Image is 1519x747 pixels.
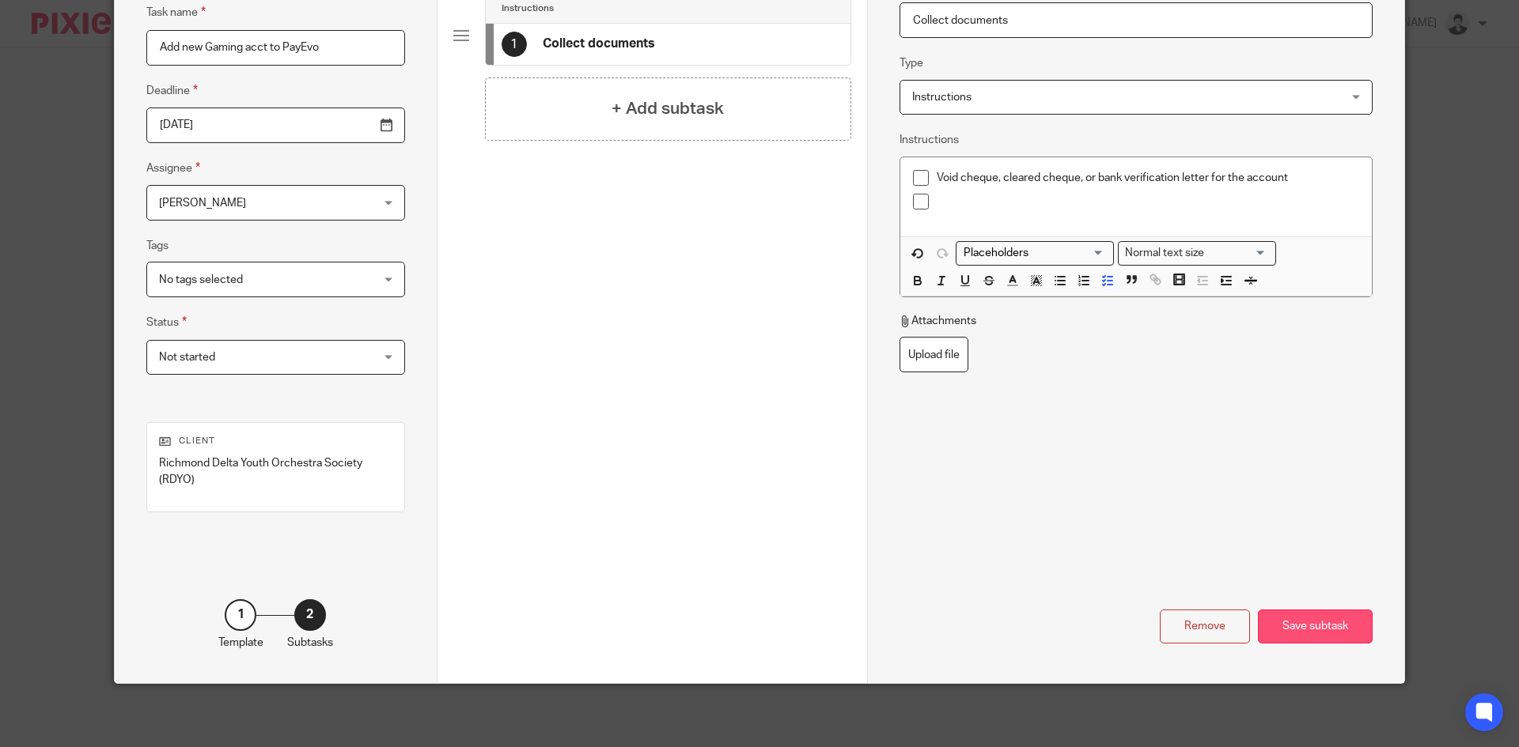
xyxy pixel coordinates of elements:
div: Search for option [1118,241,1276,266]
p: Attachments [900,313,976,329]
p: Template [218,635,263,651]
span: [PERSON_NAME] [159,198,246,209]
label: Status [146,313,187,331]
div: 1 [225,599,256,631]
h4: Collect documents [543,36,655,52]
span: Not started [159,352,215,363]
label: Instructions [900,132,959,148]
input: Search for option [1210,245,1267,262]
span: Normal text size [1122,245,1208,262]
div: Text styles [1118,241,1276,266]
div: Save subtask [1258,609,1373,643]
h4: Instructions [502,2,554,15]
h4: + Add subtask [612,96,724,121]
p: Subtasks [287,635,333,651]
div: Placeholders [956,241,1114,266]
label: Tags [146,238,169,254]
label: Upload file [900,337,968,372]
input: Task name [146,30,405,66]
label: Type [900,55,923,71]
div: Remove [1160,609,1250,643]
div: 1 [502,32,527,57]
label: Deadline [146,81,198,100]
input: Search for option [958,245,1104,262]
input: Use the arrow keys to pick a date [146,108,405,143]
label: Assignee [146,159,200,177]
label: Task name [146,3,206,21]
div: 2 [294,599,326,631]
p: Client [159,435,392,447]
span: No tags selected [159,274,243,285]
div: Search for option [956,241,1114,266]
span: Instructions [912,92,972,103]
p: Void cheque, cleared cheque, or bank verification letter for the account [937,170,1359,186]
p: Richmond Delta Youth Orchestra Society (RDYO) [159,455,392,488]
